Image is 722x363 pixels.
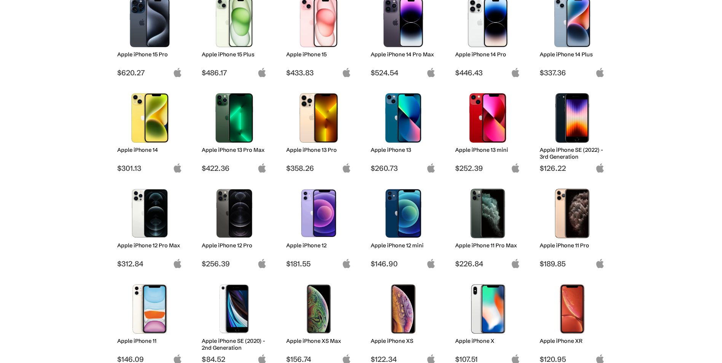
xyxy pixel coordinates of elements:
img: iPhone 14 [123,93,177,143]
a: iPhone 14 Apple iPhone 14 $301.13 apple-logo [114,89,186,173]
h2: Apple iPhone 13 mini [455,146,520,153]
img: apple-logo [595,68,605,77]
img: apple-logo [511,163,520,173]
img: apple-logo [511,259,520,268]
h2: Apple iPhone 14 [117,146,182,153]
img: apple-logo [595,163,605,173]
a: iPhone 11 Pro Max Apple iPhone 11 Pro Max $226.84 apple-logo [452,185,524,268]
img: apple-logo [511,68,520,77]
img: apple-logo [257,259,267,268]
span: $189.85 [540,259,605,268]
h2: Apple iPhone X [455,338,520,344]
img: apple-logo [595,259,605,268]
span: $226.84 [455,259,520,268]
span: $620.27 [117,68,182,77]
span: $358.26 [286,164,351,173]
span: $256.39 [202,259,267,268]
h2: Apple iPhone 13 Pro Max [202,146,267,153]
h2: Apple iPhone 15 [286,51,351,58]
span: $422.36 [202,164,267,173]
img: apple-logo [426,163,436,173]
h2: Apple iPhone SE (2022) - 3rd Generation [540,146,605,160]
span: $524.54 [371,68,436,77]
h2: Apple iPhone 12 Pro [202,242,267,249]
span: $260.73 [371,164,436,173]
h2: Apple iPhone 14 Pro Max [371,51,436,58]
img: iPhone 13 [376,93,430,143]
img: apple-logo [342,259,351,268]
img: apple-logo [173,68,182,77]
img: apple-logo [342,163,351,173]
img: iPhone 12 Pro Max [123,189,177,238]
h2: Apple iPhone 11 Pro [540,242,605,249]
h2: Apple iPhone 13 [371,146,436,153]
h2: Apple iPhone 15 Plus [202,51,267,58]
a: iPhone 13 Apple iPhone 13 $260.73 apple-logo [367,89,440,173]
h2: Apple iPhone 15 Pro [117,51,182,58]
img: apple-logo [426,68,436,77]
h2: Apple iPhone 12 [286,242,351,249]
a: iPhone 13 Pro Apple iPhone 13 Pro $358.26 apple-logo [283,89,355,173]
img: iPhone 12 Pro [207,189,261,238]
a: iPhone SE 3rd Gen Apple iPhone SE (2022) - 3rd Generation $126.22 apple-logo [536,89,609,173]
a: iPhone 13 Pro Max Apple iPhone 13 Pro Max $422.36 apple-logo [198,89,271,173]
img: iPhone 13 Pro Max [207,93,261,143]
img: iPhone 11 Pro Max [461,189,515,238]
span: $486.17 [202,68,267,77]
img: apple-logo [342,68,351,77]
span: $433.83 [286,68,351,77]
h2: Apple iPhone 11 Pro Max [455,242,520,249]
span: $181.55 [286,259,351,268]
img: iPhone X [461,284,515,334]
h2: Apple iPhone 12 mini [371,242,436,249]
a: iPhone 12 Apple iPhone 12 $181.55 apple-logo [283,185,355,268]
a: iPhone 11 Pro Apple iPhone 11 Pro $189.85 apple-logo [536,185,609,268]
img: apple-logo [257,68,267,77]
img: iPhone XS [376,284,430,334]
a: iPhone 13 mini Apple iPhone 13 mini $252.39 apple-logo [452,89,524,173]
h2: Apple iPhone SE (2020) - 2nd Generation [202,338,267,351]
a: iPhone 12 Pro Max Apple iPhone 12 Pro Max $312.84 apple-logo [114,185,186,268]
img: apple-logo [173,163,182,173]
span: $301.13 [117,164,182,173]
span: $337.36 [540,68,605,77]
img: apple-logo [173,259,182,268]
h2: Apple iPhone 14 Pro [455,51,520,58]
img: iPhone XR [545,284,599,334]
img: iPhone SE 3rd Gen [545,93,599,143]
span: $146.90 [371,259,436,268]
img: iPhone SE 2nd Gen [207,284,261,334]
img: iPhone 13 Pro [292,93,346,143]
span: $446.43 [455,68,520,77]
h2: Apple iPhone 12 Pro Max [117,242,182,249]
span: $126.22 [540,164,605,173]
h2: Apple iPhone XS Max [286,338,351,344]
h2: Apple iPhone XS [371,338,436,344]
h2: Apple iPhone 14 Plus [540,51,605,58]
img: iPhone XS Max [292,284,346,334]
img: apple-logo [426,259,436,268]
img: iPhone 13 mini [461,93,515,143]
img: apple-logo [257,163,267,173]
h2: Apple iPhone 11 [117,338,182,344]
a: iPhone 12 mini Apple iPhone 12 mini $146.90 apple-logo [367,185,440,268]
img: iPhone 11 Pro [545,189,599,238]
h2: Apple iPhone XR [540,338,605,344]
span: $252.39 [455,164,520,173]
a: iPhone 12 Pro Apple iPhone 12 Pro $256.39 apple-logo [198,185,271,268]
h2: Apple iPhone 13 Pro [286,146,351,153]
img: iPhone 12 [292,189,346,238]
img: iPhone 12 mini [376,189,430,238]
span: $312.84 [117,259,182,268]
img: iPhone 11 [123,284,177,334]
